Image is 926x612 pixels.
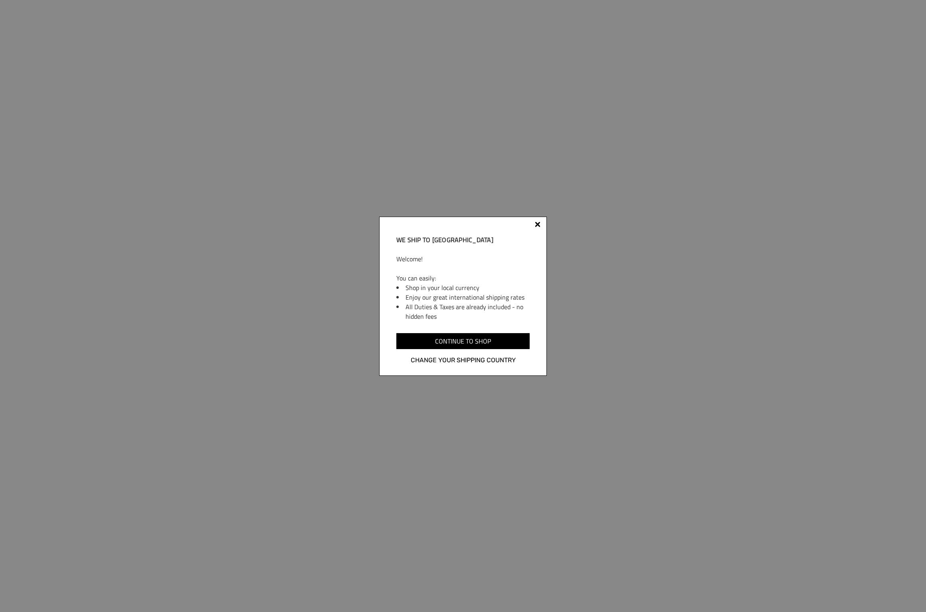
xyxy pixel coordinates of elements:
[396,235,530,245] h2: We ship to [GEOGRAPHIC_DATA]
[406,292,530,302] li: Enjoy our great international shipping rates
[396,333,530,349] input: Continue to shop
[406,302,530,321] li: All Duties & Taxes are already included - no hidden fees
[396,254,530,264] p: Welcome!
[396,355,530,365] a: Change your shipping country
[406,283,530,292] li: Shop in your local currency
[396,273,530,283] p: You can easily:
[817,561,922,598] iframe: Tidio Chat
